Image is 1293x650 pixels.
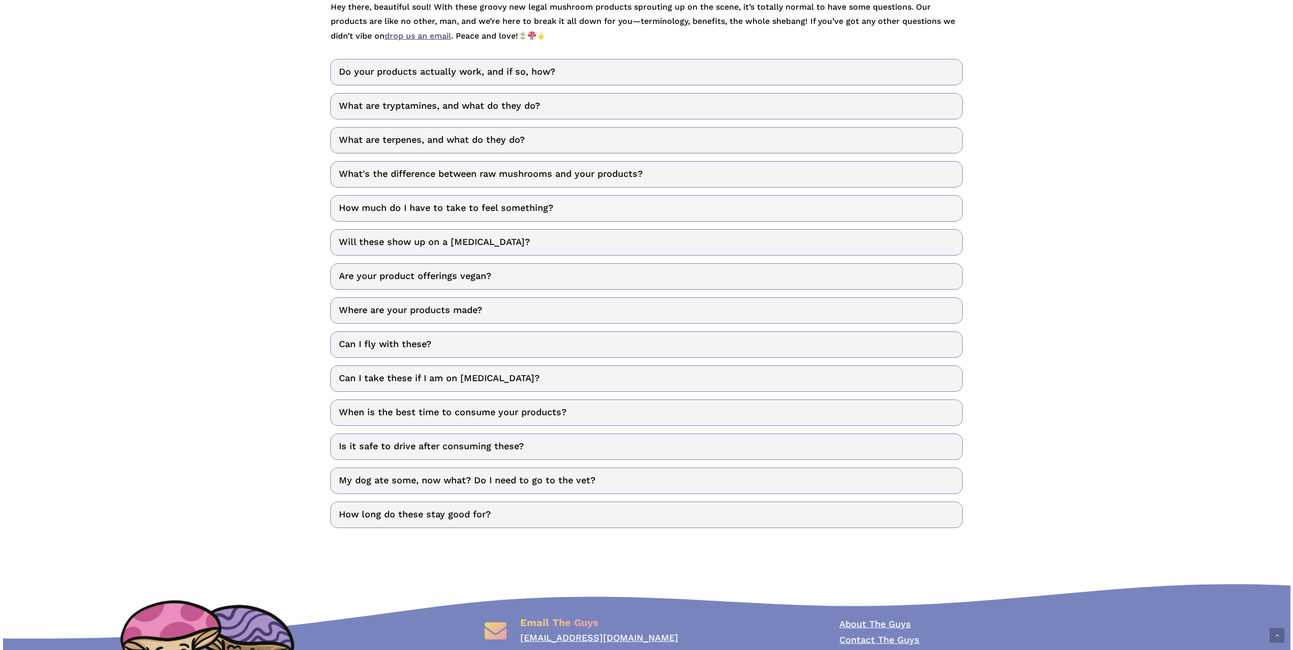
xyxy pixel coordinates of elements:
a: Can I take these if I am on [MEDICAL_DATA]? [330,365,963,392]
a: Are your product offerings vegan? [330,263,963,290]
a: What are tryptamines, and what do they do? [330,93,963,119]
a: Can I fly with these? [330,331,963,358]
a: Where are your products made? [330,297,963,324]
a: Back to top [1270,628,1284,643]
a: What are terpenes, and what do they do? [330,127,963,153]
a: Do your products actually work, and if so, how? [330,59,963,85]
img: 🍄 [528,32,536,40]
a: About The Guys [839,618,911,629]
img: 🌼 [519,32,527,40]
a: How much do I have to take to feel something? [330,195,963,222]
a: What's the difference between raw mushrooms and your products? [330,161,963,188]
img: ✌️ [537,32,545,40]
a: When is the best time to consume your products? [330,399,963,426]
a: Is it safe to drive after consuming these? [330,434,963,460]
a: [EMAIL_ADDRESS][DOMAIN_NAME] [520,632,678,643]
a: Contact The Guys [839,634,920,645]
a: How long do these stay good for? [330,502,963,528]
a: drop us an email [385,31,451,41]
a: My dog ate some, now what? Do I need to go to the vet? [330,468,963,494]
a: Will these show up on a [MEDICAL_DATA]? [330,229,963,256]
span: Email The Guys [520,616,598,629]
